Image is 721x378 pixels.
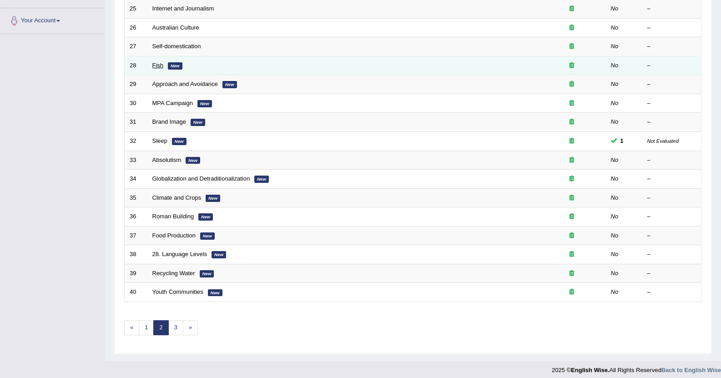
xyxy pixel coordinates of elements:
[611,288,619,295] em: No
[152,62,164,69] a: Fish
[152,81,218,87] a: Approach and Avoidance
[152,156,182,163] a: Absolutism
[611,175,619,182] em: No
[152,24,199,31] a: Australian Culture
[611,251,619,257] em: No
[543,137,601,146] div: Exam occurring question
[611,156,619,163] em: No
[125,207,147,227] td: 36
[543,269,601,278] div: Exam occurring question
[152,288,203,295] a: Youth Communities
[125,131,147,151] td: 32
[152,213,194,220] a: Roman Building
[125,188,147,207] td: 35
[617,136,627,146] span: You can still take this question
[543,24,601,32] div: Exam occurring question
[543,175,601,183] div: Exam occurring question
[198,213,213,221] em: New
[661,367,721,373] a: Back to English Wise
[647,99,696,108] div: –
[647,61,696,70] div: –
[168,62,182,70] em: New
[125,56,147,75] td: 28
[191,119,205,126] em: New
[152,232,196,239] a: Food Production
[543,288,601,297] div: Exam occurring question
[125,151,147,170] td: 33
[543,5,601,13] div: Exam occurring question
[543,212,601,221] div: Exam occurring question
[125,170,147,189] td: 34
[208,289,222,297] em: New
[152,137,167,144] a: Sleep
[611,270,619,277] em: No
[254,176,269,183] em: New
[152,43,201,50] a: Self-domestication
[125,113,147,132] td: 31
[152,118,186,125] a: Brand Image
[222,81,237,88] em: New
[152,251,207,257] a: 28. Language Levels
[543,99,601,108] div: Exam occurring question
[152,270,195,277] a: Recycling Water
[152,100,193,106] a: MPA Campaign
[152,194,202,201] a: Climate and Crops
[212,251,226,258] em: New
[647,42,696,51] div: –
[611,100,619,106] em: No
[200,232,215,240] em: New
[611,194,619,201] em: No
[647,156,696,165] div: –
[543,61,601,70] div: Exam occurring question
[647,232,696,240] div: –
[152,5,214,12] a: Internet and Journalism
[139,320,154,335] a: 1
[647,5,696,13] div: –
[152,175,250,182] a: Globalization and Detraditionalization
[200,270,214,277] em: New
[611,62,619,69] em: No
[611,118,619,125] em: No
[647,250,696,259] div: –
[571,367,609,373] strong: English Wise.
[125,283,147,302] td: 40
[543,232,601,240] div: Exam occurring question
[124,320,139,335] a: «
[172,138,187,145] em: New
[647,212,696,221] div: –
[611,213,619,220] em: No
[611,43,619,50] em: No
[125,37,147,56] td: 27
[647,269,696,278] div: –
[125,75,147,94] td: 29
[125,18,147,37] td: 26
[543,194,601,202] div: Exam occurring question
[611,5,619,12] em: No
[647,138,679,144] small: Not Evaluated
[543,250,601,259] div: Exam occurring question
[647,175,696,183] div: –
[168,320,183,335] a: 3
[543,42,601,51] div: Exam occurring question
[125,264,147,283] td: 39
[647,194,696,202] div: –
[611,24,619,31] em: No
[647,80,696,89] div: –
[543,80,601,89] div: Exam occurring question
[183,320,198,335] a: »
[611,232,619,239] em: No
[647,118,696,126] div: –
[125,94,147,113] td: 30
[0,8,104,31] a: Your Account
[543,156,601,165] div: Exam occurring question
[543,118,601,126] div: Exam occurring question
[206,195,220,202] em: New
[647,288,696,297] div: –
[611,81,619,87] em: No
[186,157,200,164] em: New
[125,226,147,245] td: 37
[647,24,696,32] div: –
[153,320,168,335] a: 2
[552,361,721,374] div: 2025 © All Rights Reserved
